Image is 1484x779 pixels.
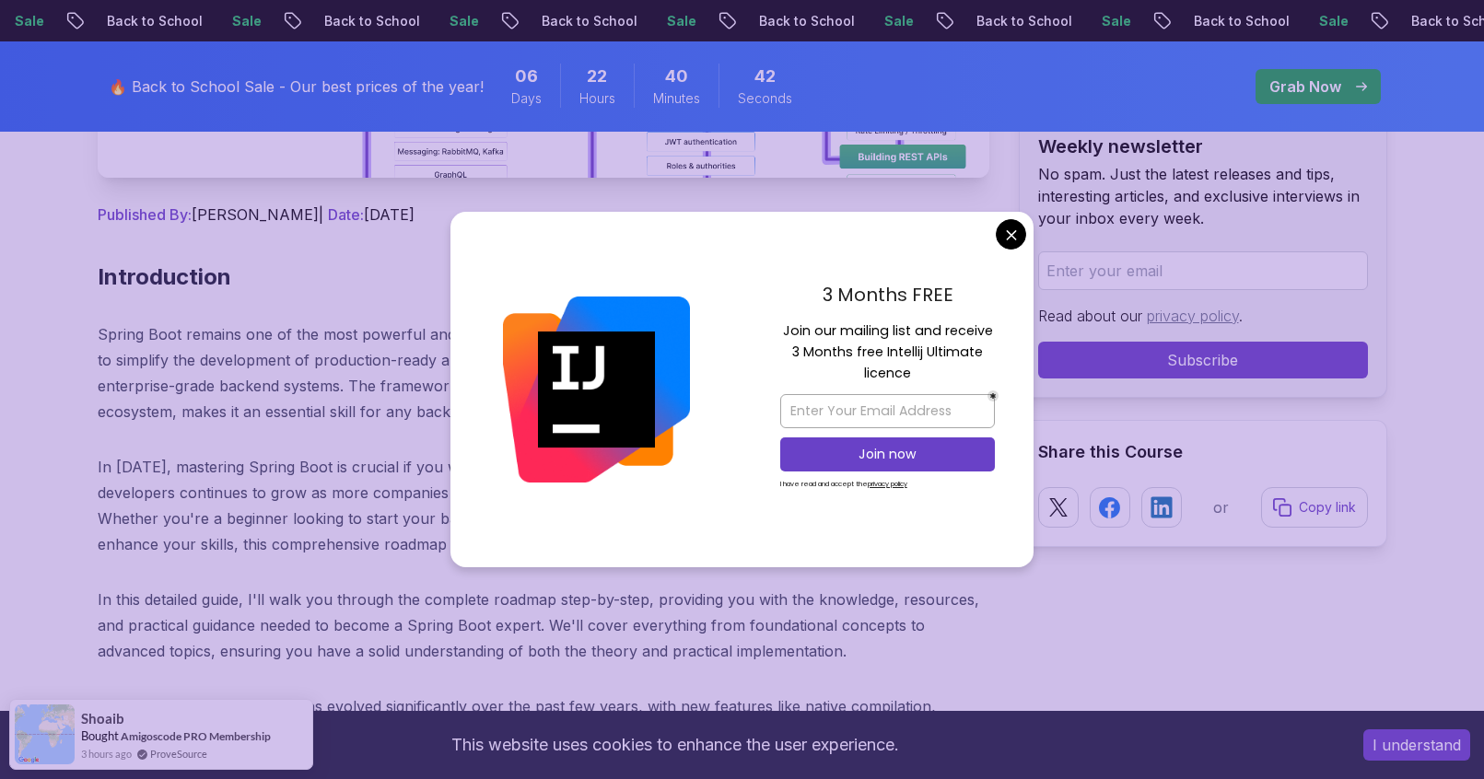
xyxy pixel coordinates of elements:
p: Back to School [1179,12,1304,30]
p: Back to School [527,12,652,30]
h2: Weekly newsletter [1038,134,1368,159]
h2: Share this Course [1038,439,1368,465]
p: In [DATE], mastering Spring Boot is crucial if you want to succeed as a backend developer. The de... [98,454,989,557]
p: Grab Now [1269,76,1341,98]
div: This website uses cookies to enhance the user experience. [14,725,1336,765]
p: Back to School [744,12,870,30]
p: Back to School [310,12,435,30]
p: or [1213,496,1229,518]
p: Read about our . [1038,305,1368,327]
span: 40 Minutes [665,64,688,89]
span: 6 Days [515,64,538,89]
p: In this detailed guide, I'll walk you through the complete roadmap step-by-step, providing you wi... [98,587,989,664]
p: Spring Boot remains one of the most powerful and widely adopted frameworks for Java developers in... [98,321,989,424]
a: privacy policy [1147,307,1239,325]
span: Bought [81,728,119,743]
p: Sale [870,12,929,30]
img: provesource social proof notification image [15,704,75,764]
p: Back to School [962,12,1087,30]
button: Subscribe [1038,342,1368,378]
span: Days [511,89,542,108]
p: Back to School [92,12,217,30]
span: Seconds [738,89,792,108]
p: The Spring Boot ecosystem has evolved significantly over the past few years, with new features li... [98,693,989,771]
a: Amigoscode PRO Membership [121,729,271,743]
p: Sale [1304,12,1363,30]
span: 3 hours ago [81,746,132,762]
span: Hours [579,89,615,108]
button: Copy link [1261,487,1368,528]
p: Copy link [1299,498,1356,517]
span: 22 Hours [587,64,607,89]
p: Sale [435,12,494,30]
span: Date: [328,205,364,224]
p: 🔥 Back to School Sale - Our best prices of the year! [109,76,484,98]
a: ProveSource [150,746,207,762]
p: No spam. Just the latest releases and tips, interesting articles, and exclusive interviews in you... [1038,163,1368,229]
h2: Introduction [98,262,989,292]
span: Published By: [98,205,192,224]
p: Sale [217,12,276,30]
span: Minutes [653,89,700,108]
span: 42 Seconds [754,64,776,89]
input: Enter your email [1038,251,1368,290]
p: Sale [1087,12,1146,30]
p: [PERSON_NAME] | [DATE] [98,203,989,226]
span: Shoaib [81,711,124,727]
button: Accept cookies [1363,729,1470,761]
p: Sale [652,12,711,30]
